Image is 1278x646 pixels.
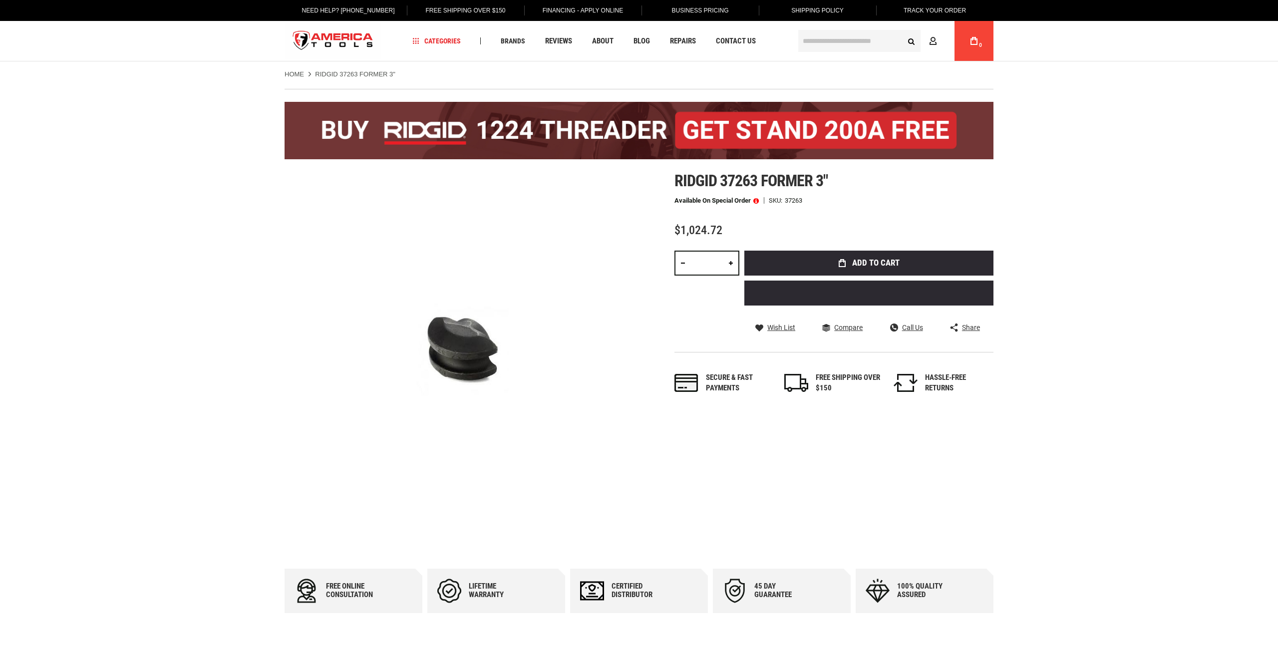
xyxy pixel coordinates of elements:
span: About [592,37,614,45]
img: BOGO: Buy the RIDGID® 1224 Threader (26092), get the 92467 200A Stand FREE! [285,102,993,159]
div: 45 day Guarantee [754,582,814,599]
a: Call Us [890,323,923,332]
div: FREE SHIPPING OVER $150 [816,372,881,394]
strong: SKU [769,197,785,204]
div: Certified Distributor [612,582,671,599]
div: Secure & fast payments [706,372,771,394]
p: Available on Special Order [674,197,759,204]
img: payments [674,374,698,392]
span: Brands [501,37,525,44]
div: 100% quality assured [897,582,957,599]
div: HASSLE-FREE RETURNS [925,372,990,394]
a: Contact Us [711,34,760,48]
span: Call Us [902,324,923,331]
span: Reviews [545,37,572,45]
span: Share [962,324,980,331]
div: 37263 [785,197,802,204]
span: Blog [634,37,650,45]
span: Categories [413,37,461,44]
img: America Tools [285,22,381,60]
a: Reviews [541,34,577,48]
span: Shipping Policy [791,7,844,14]
a: Wish List [755,323,795,332]
a: Brands [496,34,530,48]
a: About [588,34,618,48]
img: main product photo [285,172,639,526]
button: Add to Cart [744,251,993,276]
img: shipping [784,374,808,392]
button: Search [902,31,921,50]
span: Repairs [670,37,696,45]
span: Contact Us [716,37,756,45]
img: returns [894,374,918,392]
span: Compare [834,324,863,331]
a: Categories [408,34,465,48]
a: Compare [822,323,863,332]
span: Wish List [767,324,795,331]
strong: RIDGID 37263 FORMER 3" [315,70,395,78]
span: Add to Cart [852,259,900,267]
span: 0 [979,42,982,48]
div: Lifetime warranty [469,582,529,599]
a: Blog [629,34,654,48]
span: $1,024.72 [674,223,722,237]
span: Ridgid 37263 former 3" [674,171,828,190]
a: store logo [285,22,381,60]
a: Repairs [665,34,700,48]
div: Free online consultation [326,582,386,599]
a: 0 [964,21,983,61]
a: Home [285,70,304,79]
